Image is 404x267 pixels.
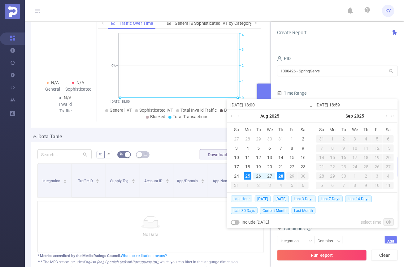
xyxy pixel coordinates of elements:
[66,86,91,93] div: Sophisticated
[253,144,264,153] td: August 5, 2025
[132,178,135,180] i: icon: caret-up
[255,163,263,170] div: 19
[286,153,298,162] td: August 15, 2025
[132,260,158,264] i: Portuguese (pt)
[316,172,327,180] div: 28
[253,134,264,144] td: July 29, 2025
[292,207,315,214] span: Last Month
[63,178,67,182] div: Sort
[260,110,269,122] a: Aug
[327,144,338,153] td: September 8, 2025
[338,125,350,134] th: Tue
[101,21,105,25] i: icon: left
[144,153,147,156] i: icon: table
[269,110,280,122] a: 2025
[361,216,381,228] a: select time
[286,182,298,189] div: 5
[383,153,394,162] td: September 20, 2025
[288,135,296,143] div: 1
[266,144,273,152] div: 6
[264,182,276,189] div: 3
[327,134,338,144] td: September 1, 2025
[233,144,240,152] div: 3
[231,207,258,214] span: Last 30 Days
[350,182,361,189] div: 8
[286,125,298,134] th: Fri
[255,144,263,152] div: 5
[242,162,253,171] td: August 18, 2025
[350,144,361,152] div: 10
[275,127,286,132] span: Th
[350,162,361,171] td: September 24, 2025
[286,181,298,190] td: September 5, 2025
[96,178,99,180] i: icon: caret-up
[371,135,383,143] div: 5
[371,181,383,190] td: October 10, 2025
[253,181,264,190] td: September 2, 2025
[383,144,394,153] td: September 13, 2025
[298,127,309,132] span: Sa
[231,162,242,171] td: August 17, 2025
[315,101,394,109] input: End date
[132,178,135,182] div: Sort
[338,127,350,132] span: Tu
[42,179,61,183] span: Integration
[291,196,316,202] span: Last 3 Days
[275,134,286,144] td: July 31, 2025
[360,144,371,152] div: 11
[51,80,59,85] span: N/A
[111,64,116,68] tspan: 0%
[288,144,296,152] div: 8
[242,48,244,52] tspan: 3
[385,236,397,247] button: Add
[150,114,165,119] span: Blocked
[286,127,298,132] span: Fr
[383,163,394,170] div: 27
[371,171,383,181] td: October 3, 2025
[350,127,361,132] span: We
[350,172,361,180] div: 1
[360,163,371,170] div: 25
[350,125,361,134] th: Wed
[360,162,371,171] td: September 25, 2025
[383,171,394,181] td: October 4, 2025
[277,172,285,180] div: 28
[371,163,383,170] div: 26
[298,144,309,153] td: August 9, 2025
[236,110,242,122] a: Previous month (PageUp)
[266,163,273,170] div: 20
[383,135,394,143] div: 6
[298,172,309,180] div: 30
[201,178,205,182] div: Sort
[242,96,244,100] tspan: 0
[64,95,72,100] span: N/A
[38,133,62,140] h2: Data Table
[63,178,67,180] i: icon: caret-up
[266,154,273,161] div: 13
[371,153,383,162] td: September 19, 2025
[383,127,394,132] span: Sa
[242,33,244,37] tspan: 4
[260,207,289,214] span: Current Month
[139,108,173,113] span: Sophisticated IVT
[350,163,361,170] div: 24
[231,171,242,181] td: August 24, 2025
[288,163,296,170] div: 22
[316,171,327,181] td: September 28, 2025
[298,171,309,181] td: August 30, 2025
[173,114,208,119] span: Total Transactions
[316,134,327,144] td: August 31, 2025
[360,171,371,181] td: October 2, 2025
[255,135,263,143] div: 29
[360,154,371,161] div: 18
[242,64,244,68] tspan: 2
[277,30,306,36] span: Create Report
[327,182,338,189] div: 6
[244,172,251,180] div: 25
[244,163,251,170] div: 18
[350,154,361,161] div: 17
[275,182,286,189] div: 4
[37,149,92,159] input: Search...
[254,21,258,25] i: icon: right
[264,134,276,144] td: July 30, 2025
